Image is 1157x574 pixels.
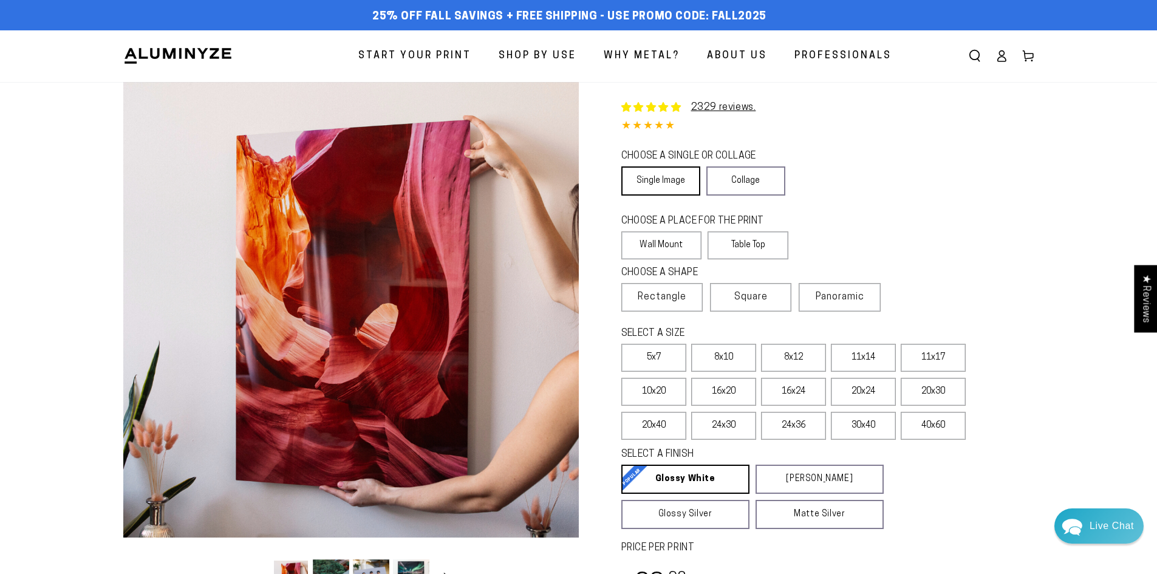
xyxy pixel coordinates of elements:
div: Contact Us Directly [1090,508,1134,544]
div: 4.85 out of 5.0 stars [621,118,1034,135]
span: Square [734,290,768,304]
label: 24x36 [761,412,826,440]
label: 11x17 [901,344,966,372]
a: 2329 reviews. [691,103,756,112]
legend: SELECT A SIZE [621,327,864,341]
span: Rectangle [638,290,686,304]
span: Professionals [794,47,892,65]
a: Glossy Silver [621,500,749,529]
a: Glossy White [621,465,749,494]
label: 40x60 [901,412,966,440]
span: 25% off FALL Savings + Free Shipping - Use Promo Code: FALL2025 [372,10,766,24]
a: Collage [706,166,785,196]
label: 20x40 [621,412,686,440]
label: 16x20 [691,378,756,406]
span: Panoramic [816,292,864,302]
legend: SELECT A FINISH [621,448,855,462]
legend: CHOOSE A PLACE FOR THE PRINT [621,214,777,228]
label: Wall Mount [621,231,702,259]
label: 20x30 [901,378,966,406]
a: About Us [698,40,776,72]
span: Why Metal? [604,47,680,65]
div: Click to open Judge.me floating reviews tab [1134,265,1157,332]
a: Why Metal? [595,40,689,72]
label: 8x10 [691,344,756,372]
span: About Us [707,47,767,65]
label: 24x30 [691,412,756,440]
label: 10x20 [621,378,686,406]
span: Start Your Print [358,47,471,65]
a: Single Image [621,166,700,196]
summary: Search our site [961,43,988,69]
legend: CHOOSE A SINGLE OR COLLAGE [621,149,774,163]
div: Chat widget toggle [1054,508,1144,544]
a: Shop By Use [490,40,585,72]
label: 30x40 [831,412,896,440]
label: 8x12 [761,344,826,372]
a: Matte Silver [756,500,884,529]
label: 16x24 [761,378,826,406]
label: PRICE PER PRINT [621,541,1034,555]
a: Professionals [785,40,901,72]
label: Table Top [708,231,788,259]
img: Aluminyze [123,47,233,65]
a: Start Your Print [349,40,480,72]
span: Shop By Use [499,47,576,65]
legend: CHOOSE A SHAPE [621,266,779,280]
a: [PERSON_NAME] [756,465,884,494]
label: 11x14 [831,344,896,372]
label: 20x24 [831,378,896,406]
label: 5x7 [621,344,686,372]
